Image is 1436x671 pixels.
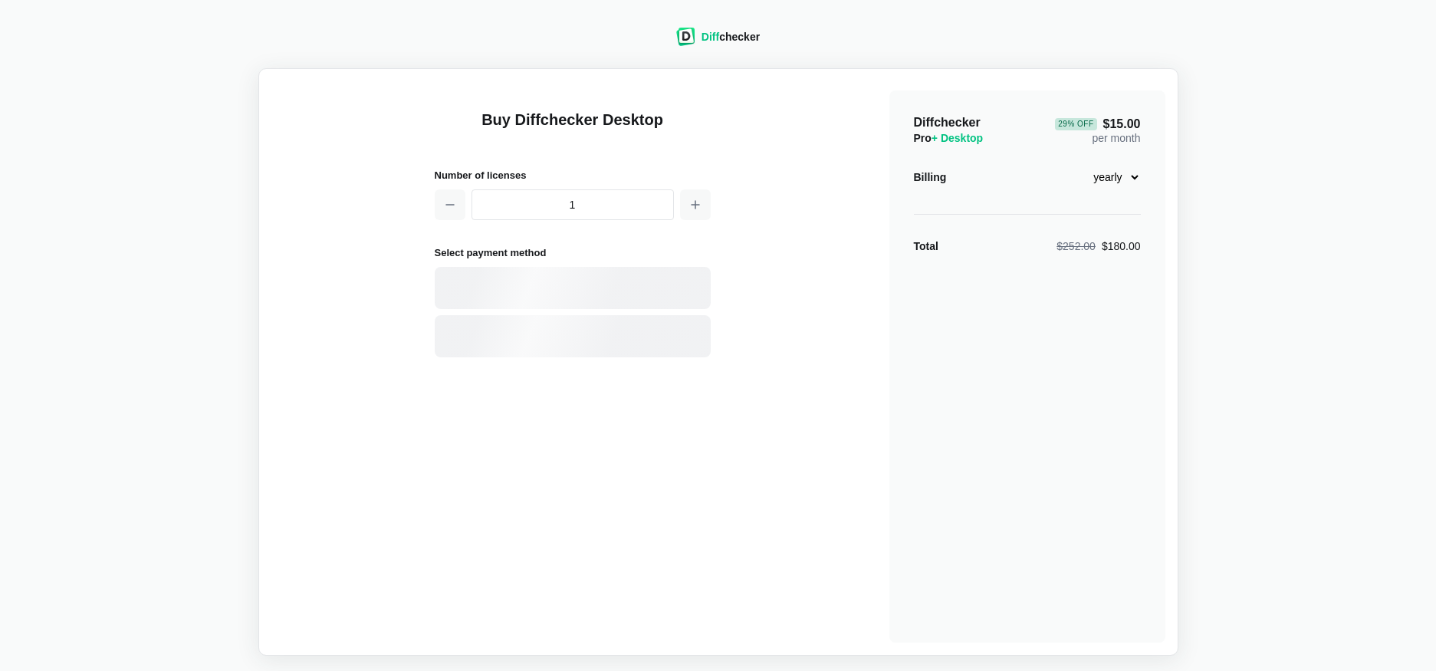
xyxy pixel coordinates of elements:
[676,28,695,46] img: Diffchecker logo
[1056,238,1140,254] div: $180.00
[702,31,719,43] span: Diff
[1056,240,1096,252] span: $252.00
[1055,118,1140,130] span: $15.00
[914,132,984,144] span: Pro
[1055,118,1096,130] div: 29 % Off
[435,109,711,149] h1: Buy Diffchecker Desktop
[676,36,760,48] a: Diffchecker logoDiffchecker
[1055,115,1140,146] div: per month
[914,240,938,252] strong: Total
[435,245,711,261] h2: Select payment method
[914,169,947,185] div: Billing
[932,132,983,144] span: + Desktop
[435,167,711,183] h2: Number of licenses
[702,29,760,44] div: checker
[914,116,981,129] span: Diffchecker
[472,189,674,220] input: 1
